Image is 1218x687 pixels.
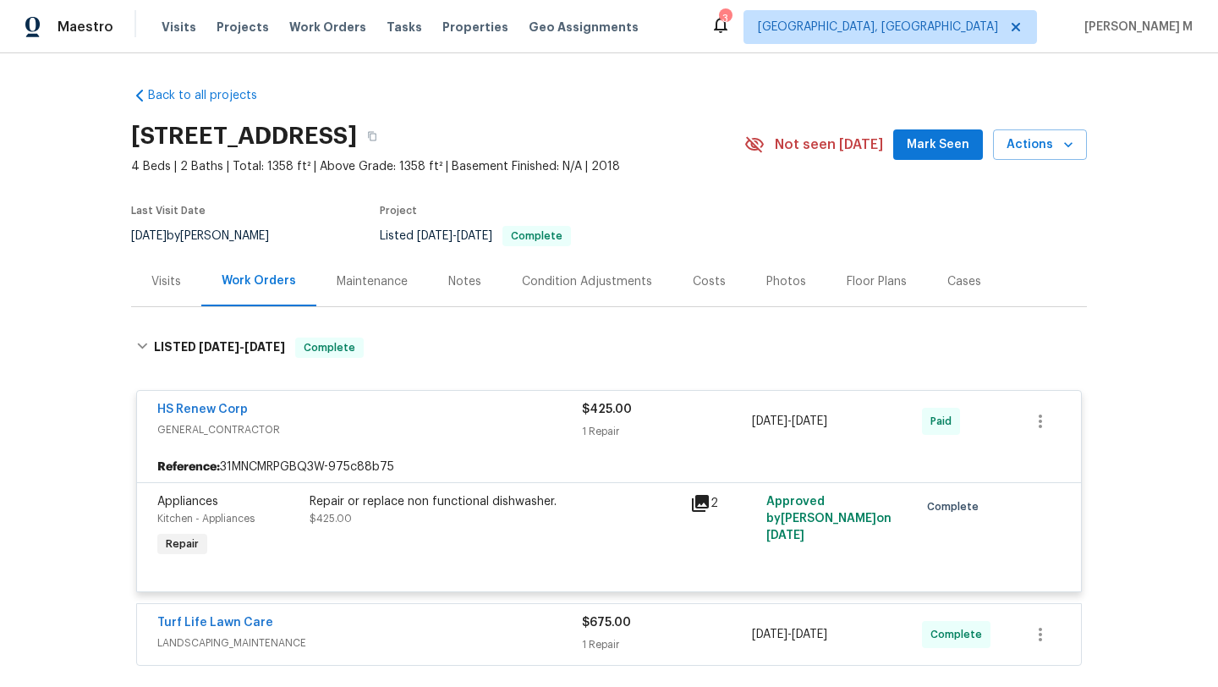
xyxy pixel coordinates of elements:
span: - [752,413,827,430]
span: [DATE] [752,415,787,427]
span: [GEOGRAPHIC_DATA], [GEOGRAPHIC_DATA] [758,19,998,36]
span: Complete [927,498,985,515]
span: 4 Beds | 2 Baths | Total: 1358 ft² | Above Grade: 1358 ft² | Basement Finished: N/A | 2018 [131,158,744,175]
h6: LISTED [154,338,285,358]
span: Maestro [58,19,113,36]
button: Mark Seen [893,129,983,161]
div: Cases [947,273,981,290]
div: Photos [766,273,806,290]
div: 1 Repair [582,636,752,653]
div: Notes [448,273,481,290]
a: Turf Life Lawn Care [157,617,273,629]
span: Project [380,206,417,216]
span: [DATE] [417,230,453,242]
span: Tasks [387,21,422,33]
a: Back to all projects [131,87,294,104]
span: Complete [297,339,362,356]
span: [PERSON_NAME] M [1078,19,1193,36]
span: $425.00 [310,514,352,524]
div: by [PERSON_NAME] [131,226,289,246]
span: Actions [1007,135,1073,156]
span: LANDSCAPING_MAINTENANCE [157,635,582,651]
div: Condition Adjustments [522,273,652,290]
button: Actions [993,129,1087,161]
span: - [199,341,285,353]
div: LISTED [DATE]-[DATE]Complete [131,321,1087,375]
div: Floor Plans [847,273,907,290]
span: [DATE] [457,230,492,242]
span: Properties [442,19,508,36]
span: [DATE] [792,415,827,427]
span: Listed [380,230,571,242]
span: $675.00 [582,617,631,629]
span: [DATE] [766,530,804,541]
div: Work Orders [222,272,296,289]
span: Complete [504,231,569,241]
div: 31MNCMRPGBQ3W-975c88b75 [137,452,1081,482]
span: - [752,626,827,643]
div: 3 [719,10,731,27]
span: [DATE] [792,629,827,640]
div: Visits [151,273,181,290]
span: Work Orders [289,19,366,36]
div: 1 Repair [582,423,752,440]
span: Repair [159,536,206,552]
span: Paid [930,413,958,430]
div: Repair or replace non functional dishwasher. [310,493,680,510]
div: Costs [693,273,726,290]
span: GENERAL_CONTRACTOR [157,421,582,438]
span: Geo Assignments [529,19,639,36]
span: [DATE] [199,341,239,353]
span: Projects [217,19,269,36]
span: Last Visit Date [131,206,206,216]
span: Not seen [DATE] [775,136,883,153]
h2: [STREET_ADDRESS] [131,128,357,145]
span: [DATE] [752,629,787,640]
span: Kitchen - Appliances [157,514,255,524]
b: Reference: [157,459,220,475]
a: HS Renew Corp [157,404,248,415]
div: 2 [690,493,756,514]
span: Approved by [PERSON_NAME] on [766,496,892,541]
span: Mark Seen [907,135,969,156]
span: [DATE] [244,341,285,353]
span: - [417,230,492,242]
span: Complete [930,626,989,643]
span: [DATE] [131,230,167,242]
span: $425.00 [582,404,632,415]
span: Appliances [157,496,218,508]
div: Maintenance [337,273,408,290]
span: Visits [162,19,196,36]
